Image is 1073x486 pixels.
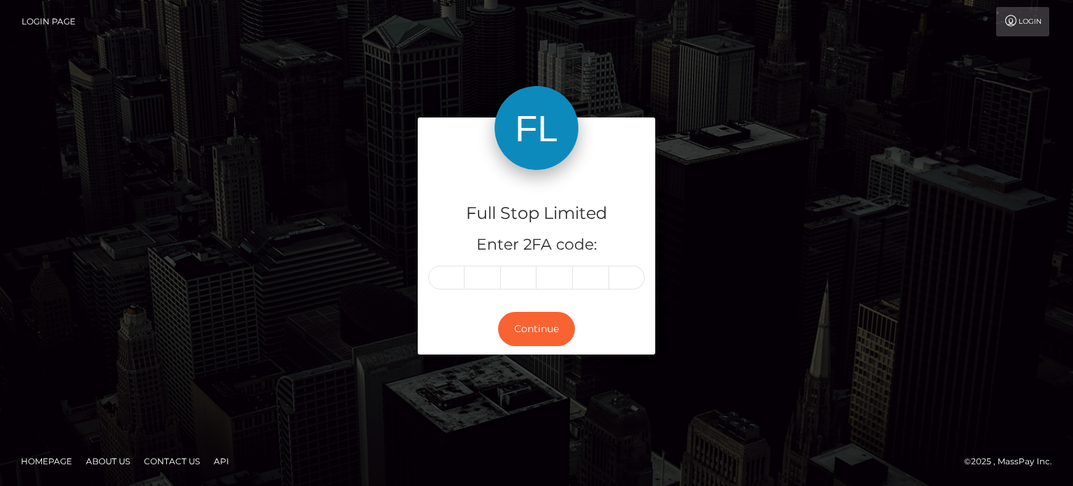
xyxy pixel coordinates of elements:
[138,450,205,472] a: Contact Us
[428,201,645,226] h4: Full Stop Limited
[80,450,136,472] a: About Us
[996,7,1049,36] a: Login
[428,234,645,256] h5: Enter 2FA code:
[498,312,575,346] button: Continue
[208,450,235,472] a: API
[15,450,78,472] a: Homepage
[495,86,578,170] img: Full Stop Limited
[22,7,75,36] a: Login Page
[964,454,1063,469] div: © 2025 , MassPay Inc.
